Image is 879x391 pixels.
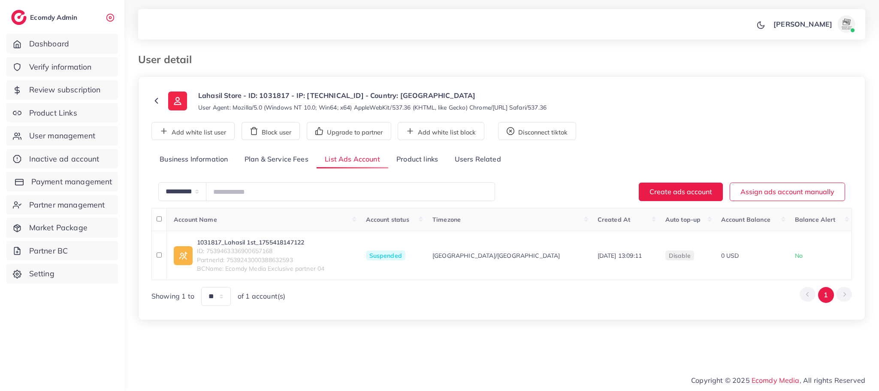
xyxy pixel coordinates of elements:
h3: User detail [138,53,199,66]
span: No [795,252,803,260]
a: Dashboard [6,34,118,54]
span: Showing 1 to [151,291,194,301]
img: ic-ad-info.7fc67b75.svg [174,246,193,265]
a: Product Links [6,103,118,123]
button: Add white list user [151,122,235,140]
a: Inactive ad account [6,149,118,169]
span: Account Name [174,216,217,223]
button: Add white list block [398,122,484,140]
span: disable [669,252,691,260]
span: PartnerId: 7539243000388632593 [197,256,325,264]
a: List Ads Account [317,150,388,169]
span: [DATE] 13:09:11 [598,252,642,260]
button: Upgrade to partner [307,122,391,140]
span: of 1 account(s) [238,291,285,301]
span: User management [29,130,95,141]
span: Account Balance [721,216,770,223]
span: Partner management [29,199,105,211]
a: Users Related [446,150,509,169]
h2: Ecomdy Admin [30,13,79,21]
a: Plan & Service Fees [236,150,317,169]
a: Setting [6,264,118,284]
span: Created At [598,216,631,223]
button: Go to page 1 [818,287,834,303]
button: Disconnect tiktok [498,122,576,140]
span: Product Links [29,107,77,119]
a: [PERSON_NAME]avatar [769,15,858,33]
button: Block user [242,122,300,140]
img: ic-user-info.36bf1079.svg [168,92,187,110]
a: 1031817_Lahasil 1st_1755418147122 [197,238,325,247]
span: Timezone [432,216,461,223]
span: Verify information [29,61,92,73]
span: Inactive ad account [29,153,100,165]
a: Payment management [6,172,118,192]
span: Partner BC [29,245,68,257]
span: Review subscription [29,84,101,95]
a: Review subscription [6,80,118,100]
span: [GEOGRAPHIC_DATA]/[GEOGRAPHIC_DATA] [432,251,560,260]
span: Market Package [29,222,88,233]
span: Account status [366,216,409,223]
span: Dashboard [29,38,69,49]
p: [PERSON_NAME] [773,19,832,29]
a: Business Information [151,150,236,169]
a: Verify information [6,57,118,77]
button: Create ads account [639,183,723,201]
span: Setting [29,268,54,279]
a: Product links [388,150,446,169]
span: BCName: Ecomdy Media Exclusive partner 04 [197,264,325,273]
a: Partner BC [6,241,118,261]
span: Copyright © 2025 [691,375,865,385]
span: Auto top-up [665,216,701,223]
span: ID: 7539463336900657168 [197,247,325,255]
span: Balance Alert [795,216,836,223]
a: logoEcomdy Admin [11,10,79,25]
small: User Agent: Mozilla/5.0 (Windows NT 10.0; Win64; x64) AppleWebKit/537.36 (KHTML, like Gecko) Chro... [198,103,547,112]
a: Market Package [6,218,118,238]
a: Partner management [6,195,118,215]
a: User management [6,126,118,146]
p: Lahasil Store - ID: 1031817 - IP: [TECHNICAL_ID] - Country: [GEOGRAPHIC_DATA] [198,90,547,101]
a: Ecomdy Media [752,376,800,385]
button: Assign ads account manually [730,183,845,201]
img: avatar [838,15,855,33]
ul: Pagination [800,287,852,303]
span: 0 USD [721,252,739,260]
span: , All rights Reserved [800,375,865,385]
span: Payment management [31,176,112,187]
img: logo [11,10,27,25]
span: Suspended [366,250,405,261]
